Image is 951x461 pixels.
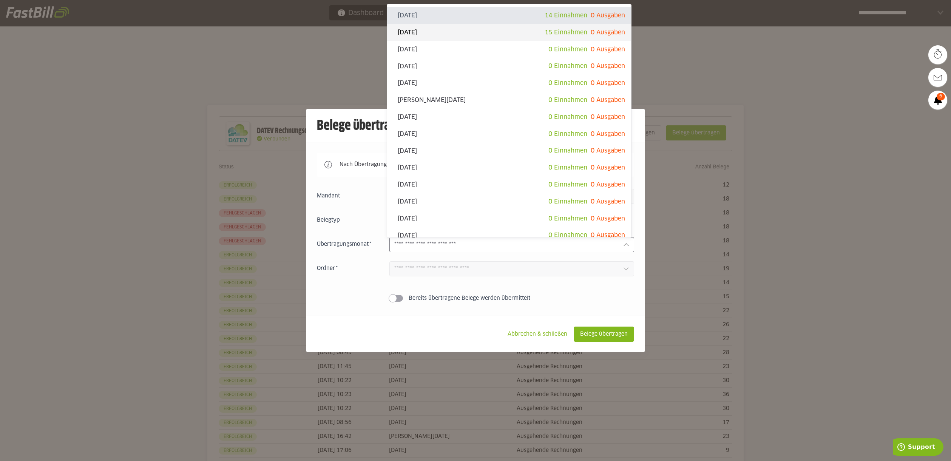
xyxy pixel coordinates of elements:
[548,232,587,238] span: 0 Einnahmen
[548,63,587,69] span: 0 Einnahmen
[548,114,587,120] span: 0 Einnahmen
[545,12,587,19] span: 14 Einnahmen
[928,91,947,109] a: 6
[548,216,587,222] span: 0 Einnahmen
[591,97,625,103] span: 0 Ausgaben
[387,24,631,41] sl-option: [DATE]
[591,114,625,120] span: 0 Ausgaben
[591,216,625,222] span: 0 Ausgaben
[387,41,631,58] sl-option: [DATE]
[387,210,631,227] sl-option: [DATE]
[387,142,631,159] sl-option: [DATE]
[387,159,631,176] sl-option: [DATE]
[937,93,945,100] span: 6
[387,92,631,109] sl-option: [PERSON_NAME][DATE]
[591,80,625,86] span: 0 Ausgaben
[591,63,625,69] span: 0 Ausgaben
[387,227,631,244] sl-option: [DATE]
[387,7,631,24] sl-option: [DATE]
[548,97,587,103] span: 0 Einnahmen
[548,148,587,154] span: 0 Einnahmen
[387,193,631,210] sl-option: [DATE]
[591,199,625,205] span: 0 Ausgaben
[548,165,587,171] span: 0 Einnahmen
[591,29,625,35] span: 0 Ausgaben
[548,46,587,52] span: 0 Einnahmen
[574,327,634,342] sl-button: Belege übertragen
[501,327,574,342] sl-button: Abbrechen & schließen
[893,438,943,457] iframe: Öffnet ein Widget, in dem Sie weitere Informationen finden
[317,294,634,302] sl-switch: Bereits übertragene Belege werden übermittelt
[387,176,631,193] sl-option: [DATE]
[591,148,625,154] span: 0 Ausgaben
[545,29,587,35] span: 15 Einnahmen
[591,232,625,238] span: 0 Ausgaben
[548,199,587,205] span: 0 Einnahmen
[591,165,625,171] span: 0 Ausgaben
[548,131,587,137] span: 0 Einnahmen
[387,109,631,126] sl-option: [DATE]
[548,80,587,86] span: 0 Einnahmen
[387,58,631,75] sl-option: [DATE]
[387,75,631,92] sl-option: [DATE]
[548,182,587,188] span: 0 Einnahmen
[387,126,631,143] sl-option: [DATE]
[591,182,625,188] span: 0 Ausgaben
[591,131,625,137] span: 0 Ausgaben
[591,46,625,52] span: 0 Ausgaben
[591,12,625,19] span: 0 Ausgaben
